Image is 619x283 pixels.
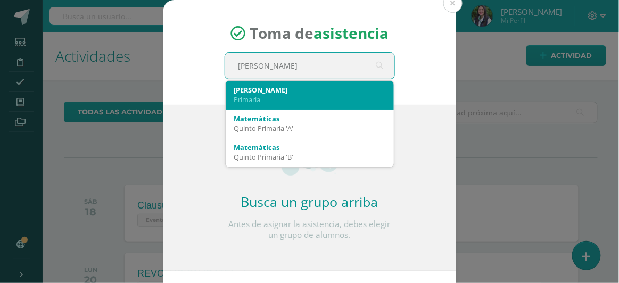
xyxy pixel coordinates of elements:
[234,114,385,123] div: Matemáticas
[225,219,395,240] p: Antes de asignar la asistencia, debes elegir un grupo de alumnos.
[234,152,385,162] div: Quinto Primaria 'B'
[225,193,395,211] h2: Busca un grupo arriba
[234,85,385,95] div: [PERSON_NAME]
[250,23,389,44] span: Toma de
[313,23,389,44] strong: asistencia
[225,53,394,79] input: Busca un grado o sección aquí...
[234,143,385,152] div: Matemáticas
[234,95,385,104] div: Primaria
[234,123,385,133] div: Quinto Primaria 'A'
